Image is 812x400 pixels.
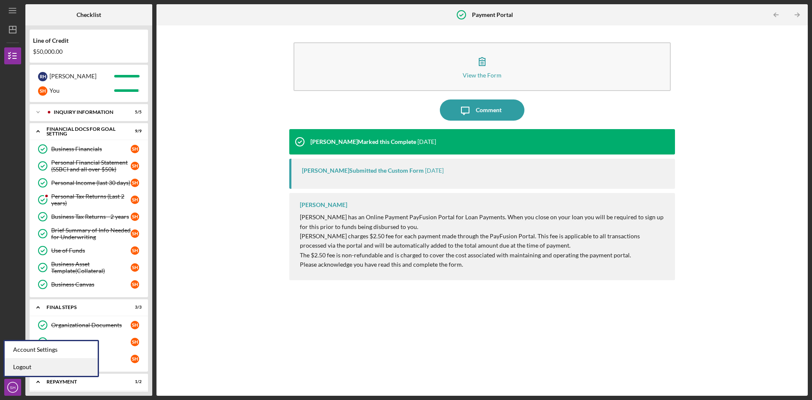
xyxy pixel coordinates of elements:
[34,225,144,242] a: Brief Summary of Info Needed for UnderwritingSH
[47,127,121,136] div: Financial Docs for Goal Setting
[300,251,667,260] p: The $2.50 fee is non-refundable and is charged to cover the cost associated with maintaining and ...
[38,72,47,81] div: R H
[34,242,144,259] a: Use of FundsSH
[472,11,513,18] b: Payment Portal
[51,261,131,274] div: Business Asset Template(Collateral)
[51,159,131,173] div: Personal Financial Statement (SSBCI and all over $50k)
[300,212,667,232] p: [PERSON_NAME] has an Online Payment PayFusion Portal for Loan Payments. When you close on your lo...
[54,110,121,115] div: INQUIRY INFORMATION
[463,72,502,78] div: View the Form
[126,129,142,134] div: 9 / 9
[300,201,347,208] div: [PERSON_NAME]
[34,174,144,191] a: Personal Income (last 30 days)SH
[38,86,47,96] div: S H
[302,167,424,174] div: [PERSON_NAME] Submitted the Custom Form
[131,162,139,170] div: S H
[417,138,436,145] time: 2025-09-19 15:59
[51,146,131,152] div: Business Financials
[10,385,15,390] text: SH
[476,99,502,121] div: Comment
[131,179,139,187] div: S H
[294,42,671,91] button: View the Form
[51,179,131,186] div: Personal Income (last 30 days)
[5,341,98,359] div: Account Settings
[131,321,139,329] div: S H
[34,191,144,208] a: Personal Tax Returns (Last 2 years)SH
[310,138,416,145] div: [PERSON_NAME] Marked this Complete
[440,99,524,121] button: Comment
[131,263,139,272] div: S H
[77,11,101,18] b: Checklist
[33,48,145,55] div: $50,000.00
[51,281,131,288] div: Business Canvas
[34,259,144,276] a: Business Asset Template(Collateral)SH
[51,193,131,207] div: Personal Tax Returns (Last 2 years)
[49,69,114,83] div: [PERSON_NAME]
[47,379,121,384] div: Repayment
[34,157,144,174] a: Personal Financial Statement (SSBCI and all over $50k)SH
[131,229,139,238] div: S H
[126,379,142,384] div: 1 / 2
[51,322,131,328] div: Organizational Documents
[34,334,144,350] a: EIN NumberSH
[131,196,139,204] div: S H
[51,227,131,240] div: Brief Summary of Info Needed for Underwriting
[131,212,139,221] div: S H
[126,110,142,115] div: 5 / 5
[131,246,139,255] div: S H
[49,83,114,98] div: You
[5,359,98,376] a: Logout
[51,339,131,345] div: EIN Number
[131,145,139,153] div: S H
[51,247,131,254] div: Use of Funds
[425,167,444,174] time: 2025-09-19 15:59
[300,232,667,251] p: [PERSON_NAME] charges $2.50 fee for each payment made through the PayFusion Portal. This fee is a...
[4,379,21,396] button: SH
[131,355,139,363] div: S H
[34,208,144,225] a: Business Tax Returns - 2 yearsSH
[34,141,144,157] a: Business FinancialsSH
[34,276,144,293] a: Business CanvasSH
[126,305,142,310] div: 3 / 3
[33,37,145,44] div: Line of Credit
[131,338,139,346] div: S H
[34,317,144,334] a: Organizational DocumentsSH
[131,280,139,289] div: S H
[47,305,121,310] div: FINAL STEPS
[51,213,131,220] div: Business Tax Returns - 2 years
[300,261,463,268] span: Please acknowledge you have read this and complete the form.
